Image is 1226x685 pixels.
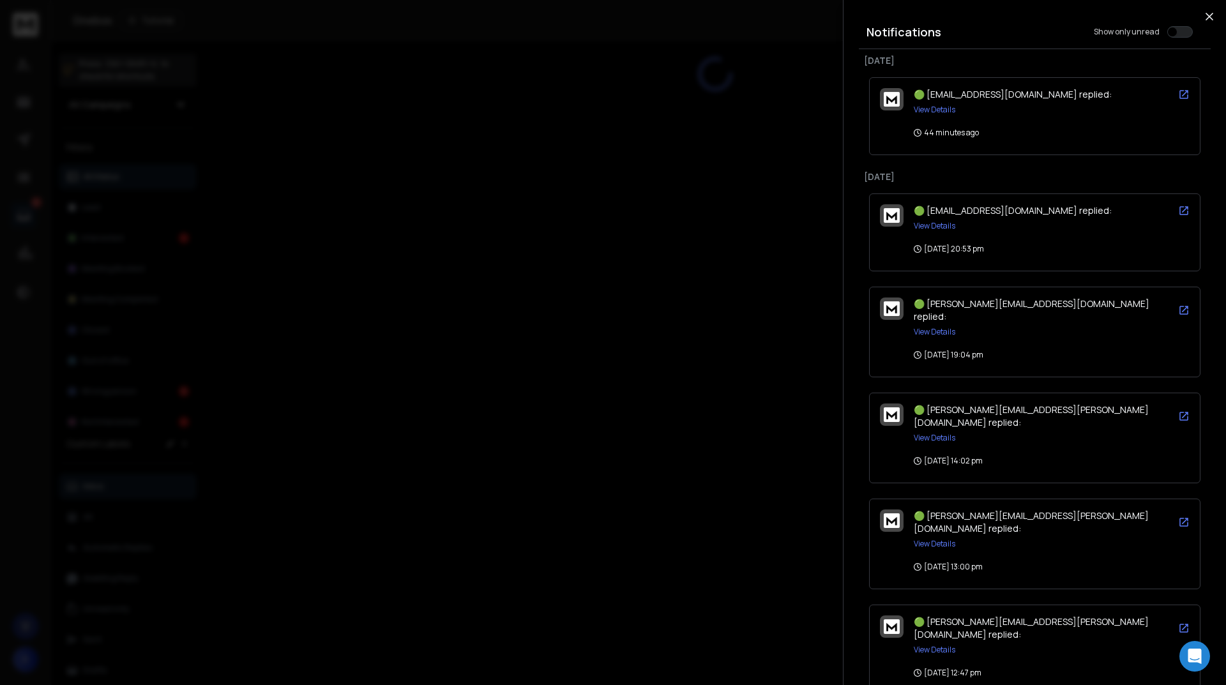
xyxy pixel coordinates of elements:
button: View Details [914,327,955,337]
label: Show only unread [1094,27,1160,37]
p: [DATE] 14:02 pm [914,456,983,466]
img: logo [884,407,900,422]
button: View Details [914,221,955,231]
p: [DATE] [864,54,1206,67]
p: [DATE] 12:47 pm [914,668,981,678]
img: logo [884,92,900,107]
span: 🟢 [PERSON_NAME][EMAIL_ADDRESS][DOMAIN_NAME] replied: [914,297,1149,322]
p: [DATE] 20:53 pm [914,244,984,254]
p: [DATE] 13:00 pm [914,562,983,572]
h3: Notifications [867,23,941,41]
span: 🟢 [PERSON_NAME][EMAIL_ADDRESS][PERSON_NAME][DOMAIN_NAME] replied: [914,509,1149,534]
p: 44 minutes ago [914,128,979,138]
span: 🟢 [EMAIL_ADDRESS][DOMAIN_NAME] replied: [914,88,1112,100]
p: [DATE] [864,170,1206,183]
span: 🟢 [EMAIL_ADDRESS][DOMAIN_NAME] replied: [914,204,1112,216]
span: 🟢 [PERSON_NAME][EMAIL_ADDRESS][PERSON_NAME][DOMAIN_NAME] replied: [914,615,1149,640]
button: View Details [914,433,955,443]
button: View Details [914,645,955,655]
button: View Details [914,539,955,549]
img: logo [884,301,900,316]
div: Open Intercom Messenger [1179,641,1210,672]
img: logo [884,619,900,634]
img: logo [884,513,900,528]
img: logo [884,208,900,223]
p: [DATE] 19:04 pm [914,350,983,360]
span: 🟢 [PERSON_NAME][EMAIL_ADDRESS][PERSON_NAME][DOMAIN_NAME] replied: [914,403,1149,428]
button: View Details [914,105,955,115]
